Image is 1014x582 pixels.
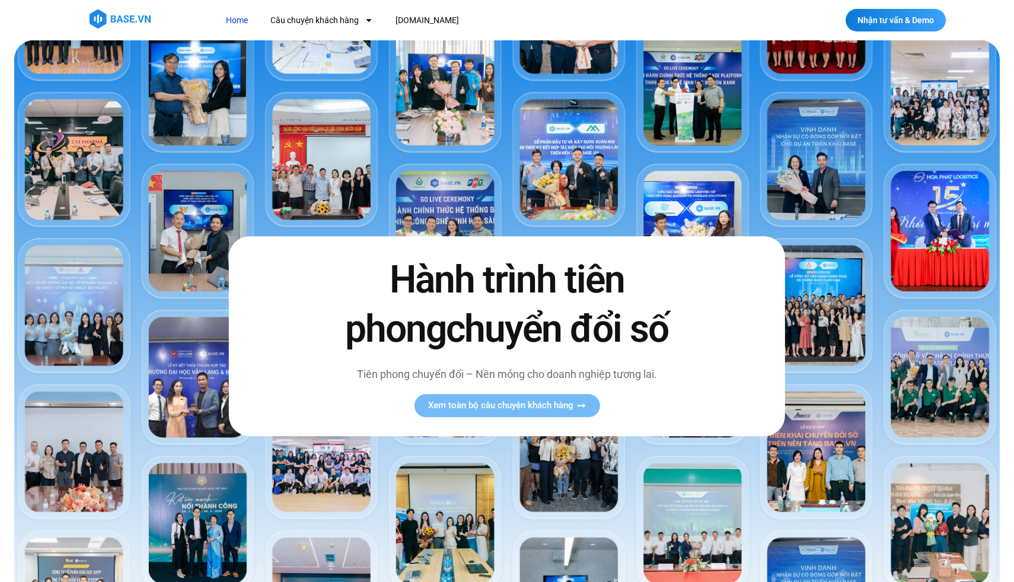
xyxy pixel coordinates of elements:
[428,401,573,410] span: Xem toàn bộ câu chuyện khách hàng
[846,9,946,31] a: Nhận tư vấn & Demo
[320,366,694,382] p: Tiên phong chuyển đổi – Nền móng cho doanh nghiệp tương lai.
[320,255,694,354] h2: Hành trình tiên phong
[217,9,257,31] a: Home
[414,394,600,417] a: Xem toàn bộ câu chuyện khách hàng
[262,9,382,31] a: Câu chuyện khách hàng
[387,9,468,31] a: [DOMAIN_NAME]
[446,307,668,352] span: chuyển đổi số
[857,16,934,24] span: Nhận tư vấn & Demo
[217,9,677,31] nav: Menu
